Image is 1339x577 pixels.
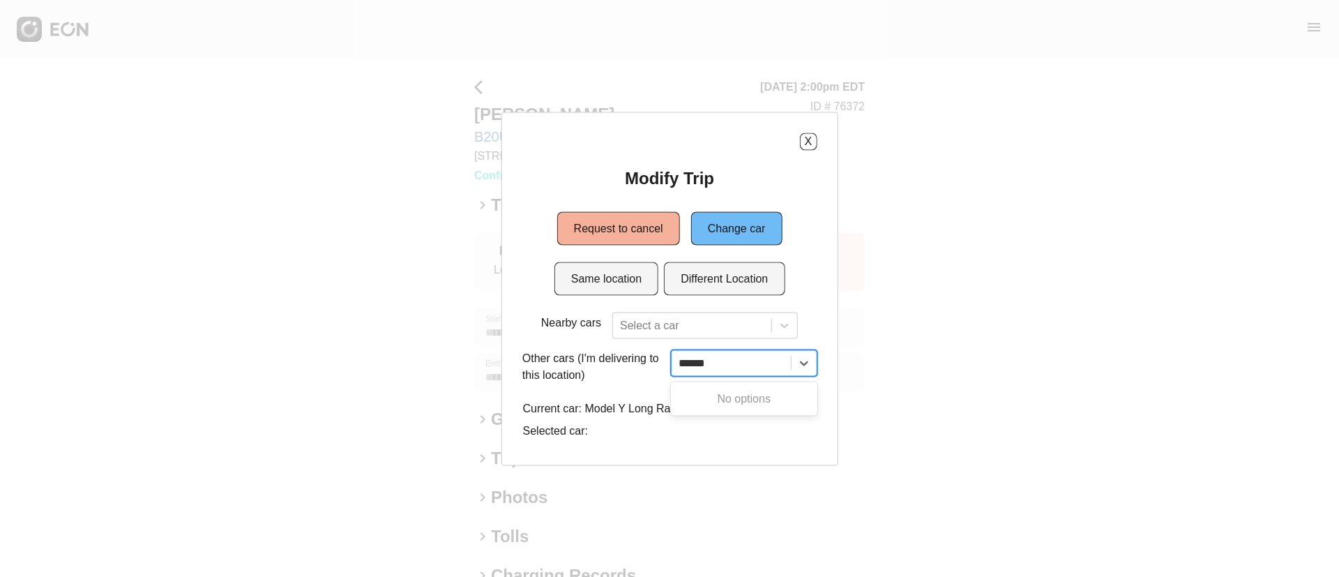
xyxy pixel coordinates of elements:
p: Current car: Model Y Long Range AWD (B20UHT in 10451) [523,400,817,417]
button: Same location [554,262,658,295]
h2: Modify Trip [625,167,714,189]
button: Different Location [664,262,785,295]
p: Other cars (I'm delivering to this location) [522,350,665,383]
p: Selected car: [523,422,817,439]
button: X [799,133,817,150]
button: Request to cancel [557,211,680,245]
div: No options [671,384,817,412]
button: Change car [691,211,782,245]
p: Nearby cars [541,314,601,331]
